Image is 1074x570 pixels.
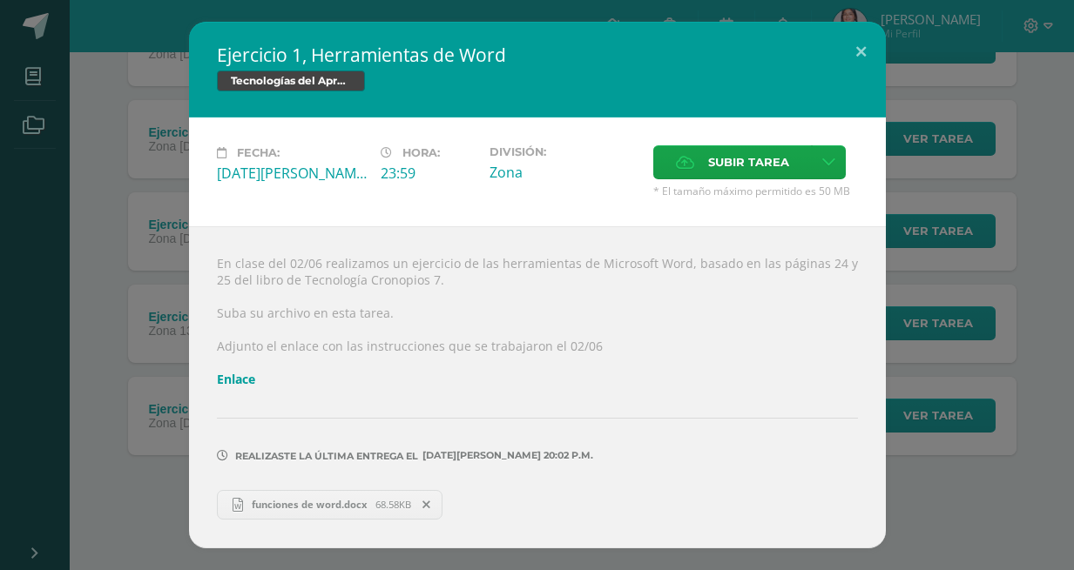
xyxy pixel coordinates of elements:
[217,371,255,387] a: Enlace
[375,498,411,511] span: 68.58KB
[490,163,639,182] div: Zona
[490,145,639,158] label: División:
[217,164,367,183] div: [DATE][PERSON_NAME]
[381,164,476,183] div: 23:59
[217,490,443,520] a: funciones de word.docx 68.58KB
[243,498,375,511] span: funciones de word.docx
[402,146,440,159] span: Hora:
[653,184,858,198] span: * El tamaño máximo permitido es 50 MB
[217,43,858,67] h2: Ejercicio 1, Herramientas de Word
[189,226,886,547] div: En clase del 02/06 realizamos un ejercicio de las herramientas de Microsoft Word, basado en las p...
[418,455,593,456] span: [DATE][PERSON_NAME] 20:02 p.m.
[217,70,365,91] span: Tecnologías del Aprendizaje y la Comunicación
[708,146,789,178] span: Subir tarea
[412,495,442,514] span: Remover entrega
[836,22,886,81] button: Close (Esc)
[237,146,280,159] span: Fecha:
[235,450,418,462] span: Realizaste la última entrega el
